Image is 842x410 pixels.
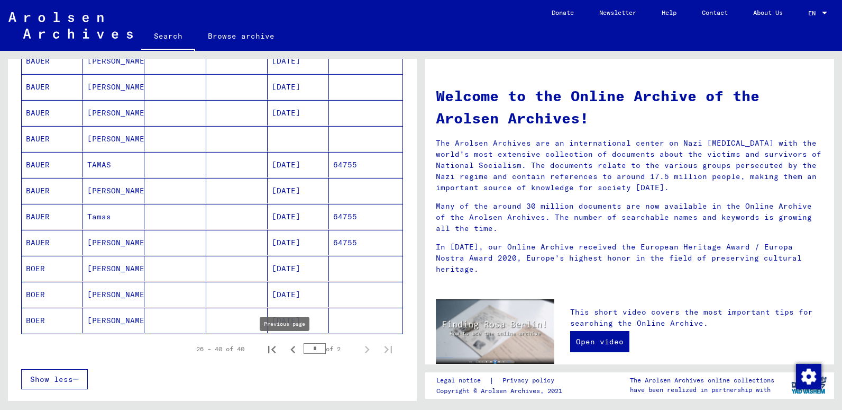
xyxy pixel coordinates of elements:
mat-cell: [PERSON_NAME] [83,230,144,255]
mat-cell: 64755 [329,204,402,229]
mat-cell: BOER [22,256,83,281]
div: 26 – 40 of 40 [196,344,244,354]
span: EN [808,10,820,17]
button: Show less [21,369,88,389]
mat-cell: [PERSON_NAME] [83,308,144,333]
mat-cell: Tamas [83,204,144,229]
mat-cell: [PERSON_NAME] [83,100,144,126]
mat-cell: BAUER [22,48,83,74]
mat-cell: [DATE] [268,152,329,177]
p: The Arolsen Archives are an international center on Nazi [MEDICAL_DATA] with the world’s most ext... [436,138,823,193]
mat-cell: [DATE] [268,230,329,255]
a: Browse archive [195,23,287,49]
mat-cell: 64755 [329,230,402,255]
p: Copyright © Arolsen Archives, 2021 [436,386,567,396]
mat-cell: [DATE] [268,282,329,307]
mat-cell: BAUER [22,100,83,126]
img: video.jpg [436,299,554,364]
h1: Welcome to the Online Archive of the Arolsen Archives! [436,85,823,129]
mat-cell: BAUER [22,126,83,151]
p: This short video covers the most important tips for searching the Online Archive. [570,307,823,329]
a: Privacy policy [494,375,567,386]
p: The Arolsen Archives online collections [630,376,774,385]
mat-cell: BOER [22,308,83,333]
p: In [DATE], our Online Archive received the European Heritage Award / Europa Nostra Award 2020, Eu... [436,242,823,275]
mat-cell: [DATE] [268,256,329,281]
mat-cell: [PERSON_NAME] [83,48,144,74]
mat-cell: [PERSON_NAME] [83,256,144,281]
mat-cell: [DATE] [268,204,329,229]
mat-cell: BAUER [22,74,83,100]
div: of 2 [304,344,356,354]
mat-cell: 64755 [329,152,402,177]
mat-cell: BAUER [22,230,83,255]
p: have been realized in partnership with [630,385,774,395]
p: Many of the around 30 million documents are now available in the Online Archive of the Arolsen Ar... [436,201,823,234]
mat-cell: [DATE] [268,308,329,333]
div: | [436,375,567,386]
mat-cell: [DATE] [268,178,329,203]
mat-cell: BOER [22,282,83,307]
mat-cell: [PERSON_NAME] [83,282,144,307]
mat-cell: [DATE] [268,48,329,74]
mat-cell: BAUER [22,178,83,203]
img: yv_logo.png [789,372,829,398]
button: First page [261,338,282,360]
mat-cell: TAMAS [83,152,144,177]
span: Show less [30,375,73,384]
mat-cell: [DATE] [268,100,329,126]
mat-cell: [PERSON_NAME] [83,74,144,100]
mat-cell: [PERSON_NAME] [83,178,144,203]
a: Search [141,23,195,51]
div: Change consent [795,363,821,389]
a: Legal notice [436,375,489,386]
mat-cell: BAUER [22,204,83,229]
mat-cell: [PERSON_NAME] [83,126,144,151]
mat-cell: [DATE] [268,74,329,100]
button: Next page [356,338,378,360]
img: Arolsen_neg.svg [8,12,133,39]
button: Previous page [282,338,304,360]
a: Open video [570,331,629,352]
button: Last page [378,338,399,360]
img: Change consent [796,364,821,389]
mat-cell: BAUER [22,152,83,177]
